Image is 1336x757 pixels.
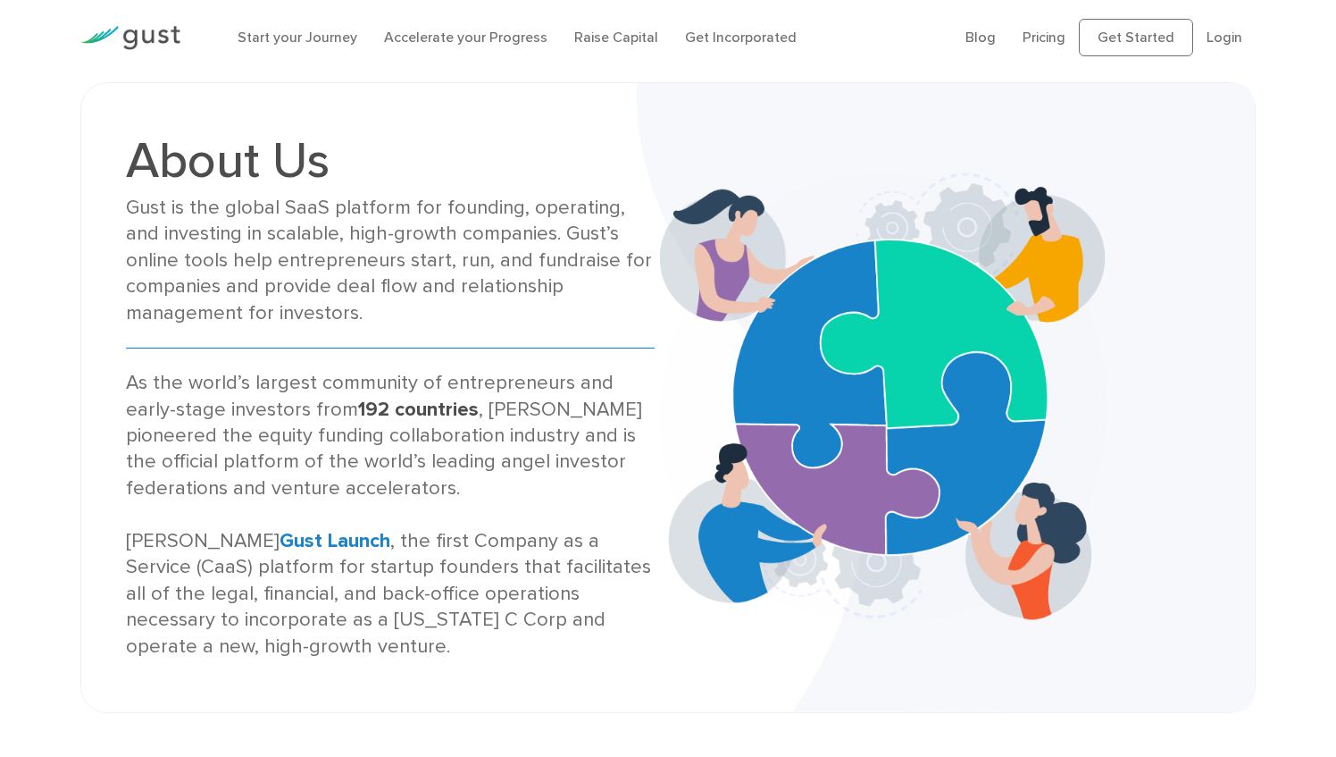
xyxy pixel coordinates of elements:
[384,29,547,46] a: Accelerate your Progress
[637,83,1255,712] img: About Us Banner Bg
[965,29,996,46] a: Blog
[280,529,390,552] a: Gust Launch
[1079,19,1193,56] a: Get Started
[126,370,655,660] div: As the world’s largest community of entrepreneurs and early-stage investors from , [PERSON_NAME] ...
[1207,29,1242,46] a: Login
[238,29,357,46] a: Start your Journey
[574,29,658,46] a: Raise Capital
[126,136,655,186] h1: About Us
[80,26,180,50] img: Gust Logo
[126,195,655,326] div: Gust is the global SaaS platform for founding, operating, and investing in scalable, high-growth ...
[685,29,797,46] a: Get Incorporated
[358,398,479,421] strong: 192 countries
[1023,29,1065,46] a: Pricing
